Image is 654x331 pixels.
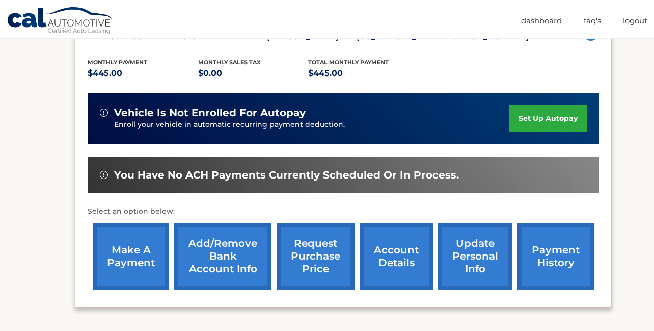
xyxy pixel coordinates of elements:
[114,107,306,119] span: vehicle is not enrolled for autopay
[198,59,261,66] span: Monthly sales Tax
[100,171,108,179] img: alert-white.svg
[521,12,562,29] a: Dashboard
[7,7,114,36] a: Cal Automotive
[277,223,355,290] a: request purchase price
[88,66,198,81] p: $445.00
[114,169,459,182] span: You have no ACH payments currently scheduled or in process.
[584,12,601,29] a: FAQ's
[517,223,594,290] a: payment history
[174,223,271,290] a: Add/Remove bank account info
[308,59,389,66] span: Total Monthly Payment
[308,66,419,81] p: $445.00
[198,66,309,81] p: $0.00
[114,119,509,131] p: Enroll your vehicle in automatic recurring payment deduction.
[100,109,108,117] img: alert-white.svg
[88,206,599,218] p: Select an option below:
[88,59,147,66] span: Monthly Payment
[93,223,169,290] a: make a payment
[360,223,433,290] a: account details
[509,105,587,132] a: set up autopay
[438,223,512,290] a: update personal info
[623,12,647,29] a: Logout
